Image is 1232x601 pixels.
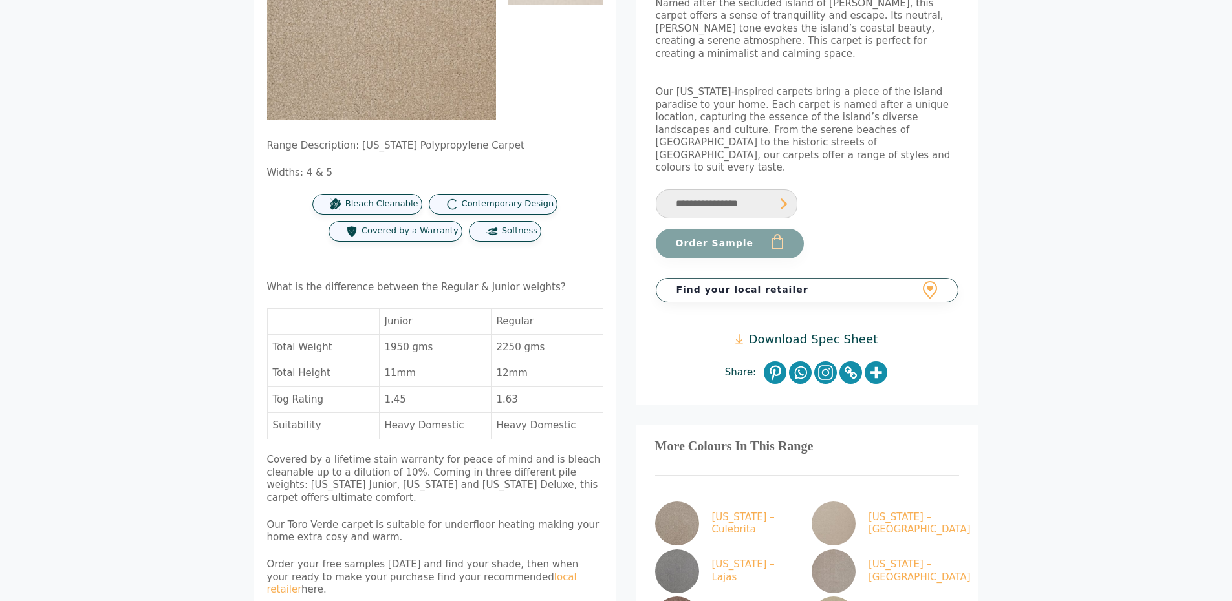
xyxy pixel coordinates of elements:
p: What is the difference between the Regular & Junior weights? [267,281,603,294]
td: Junior [380,309,492,335]
span: Order your free samples [DATE] and find your shade, then when your ready to make your purchase fi... [267,558,579,595]
a: [US_STATE] – [GEOGRAPHIC_DATA] [812,501,954,545]
a: [US_STATE] – Culebrita [655,501,797,545]
td: Heavy Domestic [380,413,492,439]
td: 2250 gms [492,335,603,361]
p: Our [US_STATE]-inspired carpets bring a piece of the island paradise to your home. Each carpet is... [656,86,958,174]
a: [US_STATE] – Lajas [655,549,797,593]
span: Softness [502,226,537,237]
span: Contemporary Design [462,198,554,209]
a: Whatsapp [789,361,812,384]
span: Covered by a Warranty [362,226,459,237]
td: 12mm [492,361,603,387]
a: Instagram [814,361,837,384]
td: Tog Rating [268,387,380,413]
p: Widths: 4 & 5 [267,167,603,180]
td: Total Height [268,361,380,387]
span: Share: [725,366,762,379]
a: Copy Link [839,361,862,384]
a: More [865,361,887,384]
a: local retailer [267,571,577,596]
td: Heavy Domestic [492,413,603,439]
td: 11mm [380,361,492,387]
p: Range Description: [US_STATE] Polypropylene Carpet [267,140,603,153]
span: Our Toro Verde carpet is suitable for underfloor heating making your home extra cosy and warm. [267,519,600,543]
td: 1.45 [380,387,492,413]
td: 1.63 [492,387,603,413]
td: Regular [492,309,603,335]
a: Pinterest [764,361,786,384]
td: 1950 gms [380,335,492,361]
span: Covered by a lifetime stain warranty for peace of mind and is bleach cleanable up to a dilution o... [267,454,601,503]
a: Find your local retailer [656,278,958,302]
h3: More Colours In This Range [655,444,959,449]
button: Order Sample [656,229,804,258]
a: Download Spec Sheet [735,332,878,346]
td: Suitability [268,413,380,439]
a: [US_STATE] – [GEOGRAPHIC_DATA] [812,549,954,593]
span: Bleach Cleanable [345,198,418,209]
td: Total Weight [268,335,380,361]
